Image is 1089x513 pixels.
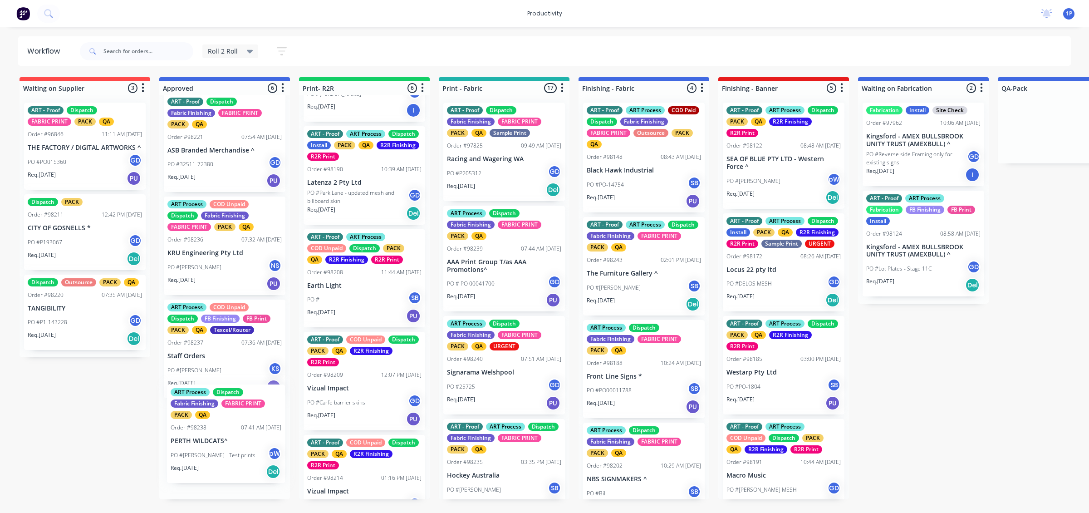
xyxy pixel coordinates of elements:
[1066,10,1072,18] span: 1P
[523,7,567,20] div: productivity
[208,46,238,56] span: Roll 2 Roll
[16,7,30,20] img: Factory
[27,46,64,57] div: Workflow
[103,42,193,60] input: Search for orders...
